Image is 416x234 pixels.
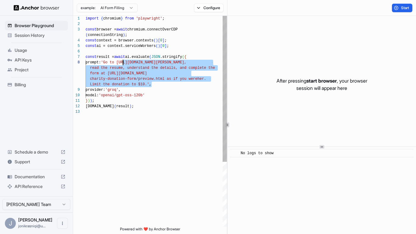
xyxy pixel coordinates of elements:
[184,55,186,59] span: {
[73,60,80,65] div: 8
[88,99,90,103] span: )
[125,33,127,37] span: ;
[99,93,145,97] span: 'openai/gpt-oss-120b'
[197,77,206,81] span: her.
[97,55,114,59] span: result =
[86,44,97,48] span: const
[160,38,162,43] span: 0
[241,151,273,155] span: No logs to show
[15,82,65,88] span: Billing
[73,16,80,21] div: 1
[5,172,68,182] div: Documentation
[160,44,162,48] span: [
[97,38,153,43] span: context = browser.contexts
[162,44,164,48] span: 0
[125,55,149,59] span: ai.evaluate
[127,27,178,32] span: chromium.connectOverCDP
[116,27,127,32] span: await
[194,4,224,12] button: Configure
[86,93,99,97] span: model:
[167,44,169,48] span: ;
[18,224,46,228] span: jonikrasniqi@upbizz.com
[73,87,80,93] div: 9
[132,104,134,108] span: ;
[199,66,215,70] span: ete the
[73,109,80,115] div: 13
[73,49,80,54] div: 6
[5,65,68,75] div: Project
[149,82,151,87] span: ,
[88,33,123,37] span: connectionString
[15,174,58,180] span: Documentation
[136,16,162,21] span: 'playwright'
[15,149,58,155] span: Schedule a demo
[5,157,68,167] div: Support
[149,55,151,59] span: (
[97,44,156,48] span: ai = context.serviceWorkers
[392,4,412,12] button: Start
[97,27,116,32] span: browser =
[123,33,125,37] span: )
[306,78,337,84] span: start browser
[5,30,68,40] div: Session History
[164,44,167,48] span: ]
[162,16,164,21] span: ;
[86,88,105,92] span: provider:
[118,88,121,92] span: ,
[15,67,65,73] span: Project
[401,5,410,10] span: Start
[114,55,125,59] span: await
[92,99,94,103] span: ;
[114,104,116,108] span: (
[90,82,149,87] span: Limit the donation to $10.'
[15,47,65,53] span: Usage
[86,16,99,21] span: import
[73,43,80,49] div: 5
[5,21,68,30] div: Browser Playground
[73,54,80,60] div: 7
[160,55,182,59] span: .stringify
[101,16,103,21] span: {
[86,104,114,108] span: [DOMAIN_NAME]
[73,38,80,43] div: 4
[5,45,68,55] div: Usage
[120,227,180,234] span: Powered with ❤️ by Anchor Browser
[153,38,156,43] span: (
[73,93,80,98] div: 10
[158,44,160,48] span: )
[5,55,68,65] div: API Keys
[81,5,96,10] span: example:
[15,183,58,190] span: API Reference
[162,38,164,43] span: ]
[90,71,147,76] span: form at [URL][DOMAIN_NAME]
[90,77,197,81] span: charity-donation-form/preview.html as if you were
[116,104,129,108] span: result
[14,5,59,11] img: Anchor Logo
[105,88,118,92] span: 'groq'
[5,182,68,191] div: API Reference
[18,217,52,222] span: Joni Krasniqi
[57,218,68,229] button: Open menu
[86,60,101,65] span: prompt:
[156,38,158,43] span: )
[86,55,97,59] span: const
[86,99,88,103] span: }
[5,147,68,157] div: Schedule a demo
[129,104,132,108] span: )
[73,104,80,109] div: 12
[73,27,80,32] div: 3
[15,57,65,63] span: API Keys
[5,80,68,90] div: Billing
[73,21,80,27] div: 2
[90,99,92,103] span: )
[121,16,123,21] span: }
[90,66,199,70] span: read the resume, understand the details, and compl
[15,32,65,38] span: Session History
[15,159,58,165] span: Support
[73,98,80,104] div: 11
[158,38,160,43] span: [
[103,16,121,21] span: chromium
[5,218,16,229] div: J
[233,150,236,156] span: ​
[86,38,97,43] span: const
